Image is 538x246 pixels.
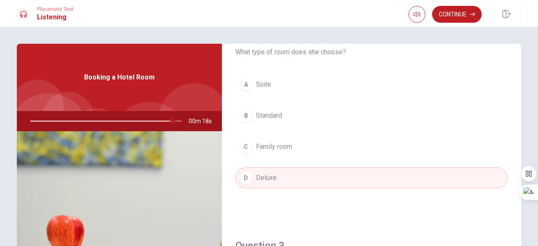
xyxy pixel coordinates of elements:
span: Standard [256,111,282,121]
button: ASuite [235,74,508,95]
span: 00m 18s [189,111,219,131]
div: B [239,109,253,122]
div: D [239,171,253,185]
span: Family room [256,142,292,152]
button: BStandard [235,105,508,126]
div: A [239,78,253,91]
button: DDeluxe [235,167,508,188]
span: Suite [256,79,271,90]
button: CFamily room [235,136,508,157]
h1: Listening [37,12,74,22]
span: What type of room does she choose? [235,47,508,57]
span: Booking a Hotel Room [84,72,155,82]
span: Placement Test [37,6,74,12]
div: C [239,140,253,153]
button: Continue [432,6,482,23]
span: Deluxe [256,173,277,183]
